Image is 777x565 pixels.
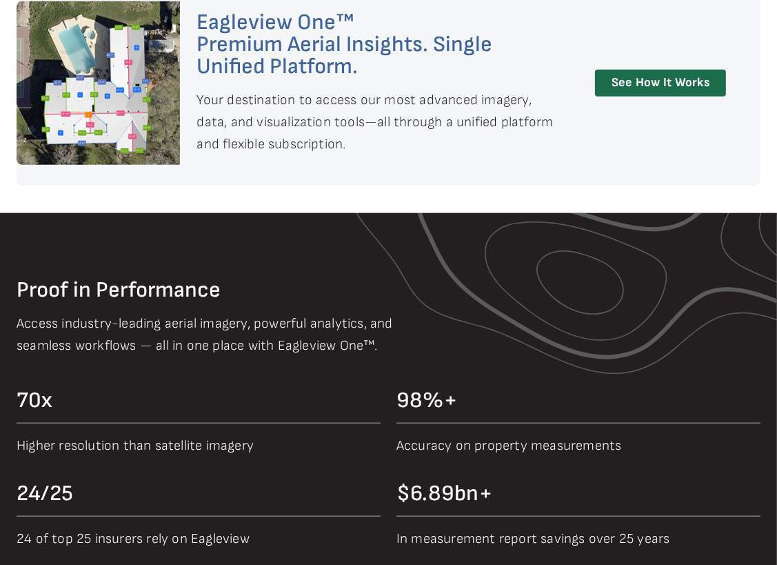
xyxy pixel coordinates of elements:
[17,313,436,357] p: Access industry-leading aerial imagery, powerful analytics, and seamless workflows — all in one p...
[17,528,381,550] p: 24 of top 25 insurers rely on Eagleview
[396,528,760,550] p: In measurement report savings over 25 years
[196,12,565,78] h2: Eagleview One™ Premium Aerial Insights. Single Unified Platform.
[595,70,726,97] a: See How It Works
[396,435,760,457] p: Accuracy on property measurements
[17,390,381,412] div: 70x
[396,483,760,505] div: $6.89bn+
[396,390,760,412] div: 98%+
[17,435,381,457] p: Higher resolution than satellite imagery
[17,279,760,301] h2: Proof in Performance
[17,483,381,505] div: 24/25
[196,89,565,155] p: Your destination to access our most advanced imagery, data, and visualization tools—all through a...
